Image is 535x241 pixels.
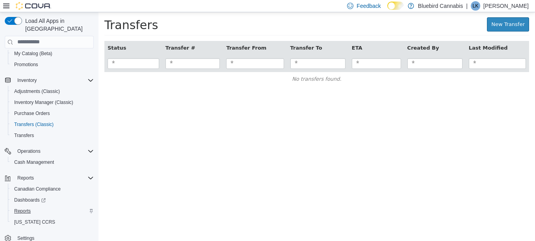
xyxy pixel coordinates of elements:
span: Load All Apps in [GEOGRAPHIC_DATA] [22,17,94,33]
span: Transfers [11,131,94,140]
a: Adjustments (Classic) [11,87,63,96]
span: Operations [14,146,94,156]
span: Feedback [357,2,381,10]
a: Transfers (Classic) [11,120,57,129]
button: Last Modified [370,32,411,40]
button: Reports [8,206,97,217]
button: Reports [14,173,37,183]
span: Operations [17,148,41,154]
button: Canadian Compliance [8,184,97,195]
a: Cash Management [11,158,57,167]
button: Inventory Manager (Classic) [8,97,97,108]
p: [PERSON_NAME] [483,1,529,11]
span: My Catalog (Beta) [11,49,94,58]
span: Inventory [17,77,37,83]
p: | [466,1,468,11]
button: ETA [253,32,266,40]
button: Created By [309,32,342,40]
span: Transfers (Classic) [11,120,94,129]
span: Inventory Manager (Classic) [14,99,73,106]
span: Cash Management [11,158,94,167]
button: Reports [2,172,97,184]
a: Promotions [11,60,41,69]
span: No transfers found. [193,64,243,70]
button: Transfer From [128,32,169,40]
a: Purchase Orders [11,109,53,118]
span: Reports [14,173,94,183]
span: [US_STATE] CCRS [14,219,55,225]
span: Cash Management [14,159,54,165]
a: Inventory Manager (Classic) [11,98,76,107]
span: Reports [14,208,31,214]
button: Promotions [8,59,97,70]
button: Transfers (Classic) [8,119,97,130]
button: Operations [14,146,44,156]
button: Operations [2,146,97,157]
button: Inventory [2,75,97,86]
span: Promotions [11,60,94,69]
button: Transfer To [192,32,225,40]
span: Inventory Manager (Classic) [11,98,94,107]
button: [US_STATE] CCRS [8,217,97,228]
button: Inventory [14,76,40,85]
span: Canadian Compliance [14,186,61,192]
a: My Catalog (Beta) [11,49,56,58]
a: Dashboards [8,195,97,206]
p: Bluebird Cannabis [418,1,463,11]
a: Canadian Compliance [11,184,64,194]
span: Promotions [14,61,38,68]
a: [US_STATE] CCRS [11,217,58,227]
span: Adjustments (Classic) [14,88,60,95]
span: Washington CCRS [11,217,94,227]
span: Inventory [14,76,94,85]
button: Transfer # [67,32,98,40]
span: Dashboards [14,197,46,203]
button: Status [9,32,29,40]
a: Reports [11,206,34,216]
button: Cash Management [8,157,97,168]
span: Transfers [14,132,34,139]
div: Luma Khoury [471,1,480,11]
span: Canadian Compliance [11,184,94,194]
span: Transfers (Classic) [14,121,54,128]
span: Adjustments (Classic) [11,87,94,96]
span: LK [473,1,479,11]
button: Transfers [8,130,97,141]
button: Purchase Orders [8,108,97,119]
span: Reports [17,175,34,181]
a: New Transfer [388,5,431,19]
img: Cova [16,2,51,10]
span: Reports [11,206,94,216]
button: Adjustments (Classic) [8,86,97,97]
a: Dashboards [11,195,49,205]
span: My Catalog (Beta) [14,50,52,57]
input: Dark Mode [387,2,404,10]
span: Purchase Orders [14,110,50,117]
span: Dashboards [11,195,94,205]
span: Transfers [6,6,59,20]
button: My Catalog (Beta) [8,48,97,59]
a: Transfers [11,131,37,140]
span: Purchase Orders [11,109,94,118]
